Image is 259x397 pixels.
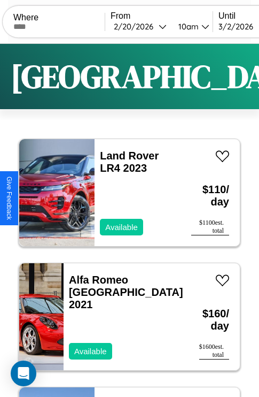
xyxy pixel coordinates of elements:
p: Available [105,220,138,234]
div: 3 / 2 / 2026 [218,21,258,32]
a: Land Rover LR4 2023 [100,150,159,174]
div: $ 1100 est. total [191,219,229,235]
div: 2 / 20 / 2026 [114,21,159,32]
button: 2/20/2026 [111,21,170,32]
h3: $ 160 / day [199,297,229,343]
div: 10am [173,21,201,32]
label: From [111,11,213,21]
button: 10am [170,21,213,32]
a: Alfa Romeo [GEOGRAPHIC_DATA] 2021 [69,274,183,310]
div: $ 1600 est. total [199,343,229,360]
p: Available [74,344,107,358]
h3: $ 110 / day [191,173,229,219]
div: Open Intercom Messenger [11,361,36,386]
label: Where [13,13,105,22]
div: Give Feedback [5,177,13,220]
